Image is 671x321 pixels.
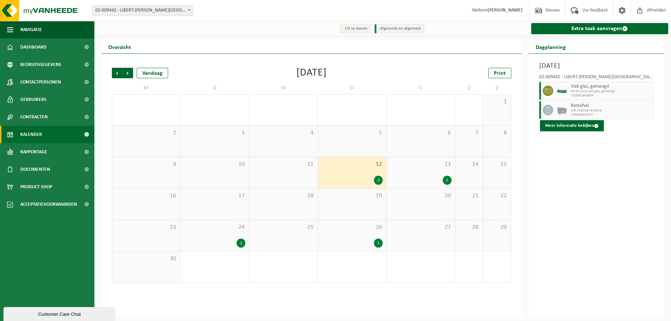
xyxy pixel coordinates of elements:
[184,161,246,168] span: 10
[20,73,61,91] span: Contactpersonen
[123,68,133,78] span: Volgende
[571,94,652,98] span: T250001669859
[253,224,314,231] span: 25
[116,129,177,137] span: 2
[571,109,652,113] span: WB-2500-GA restafval
[237,239,245,248] div: 1
[390,161,452,168] span: 13
[571,89,652,94] span: HK-XC-15-G vlak glas, gemengd
[486,98,507,106] span: 1
[137,68,168,78] div: Vandaag
[557,105,567,115] img: WB-2500-GAL-GY-01
[488,68,511,78] a: Print
[486,161,507,168] span: 15
[459,161,479,168] span: 14
[3,306,117,321] iframe: chat widget
[20,108,48,126] span: Contracten
[20,91,46,108] span: Gebruikers
[20,38,46,56] span: Dashboard
[253,129,314,137] span: 4
[322,224,383,231] span: 26
[540,120,604,131] button: Meer informatie bekijken
[529,40,573,53] h2: Dagplanning
[184,192,246,200] span: 17
[571,103,652,109] span: Restafval
[184,129,246,137] span: 3
[455,82,483,94] td: Z
[390,129,452,137] span: 6
[20,56,61,73] span: Bedrijfsgegevens
[375,24,424,34] li: Afgewerkt en afgemeld
[318,82,387,94] td: D
[571,84,652,89] span: Vlak glas, gemengd
[387,82,455,94] td: V
[92,5,193,16] span: 02-009442 - LIBERT-ROMAIN - OUDENAARDE
[112,82,181,94] td: M
[20,196,77,213] span: Acceptatievoorwaarden
[390,224,452,231] span: 27
[340,24,371,34] li: Uit te voeren
[494,71,506,76] span: Print
[322,192,383,200] span: 19
[322,129,383,137] span: 5
[531,23,669,34] a: Extra taak aanvragen
[539,75,654,82] div: 02-009442 - LIBERT-[PERSON_NAME][GEOGRAPHIC_DATA]
[459,192,479,200] span: 21
[249,82,318,94] td: W
[486,129,507,137] span: 8
[557,88,567,94] img: HK-XC-15-GN-00
[112,68,122,78] span: Vorige
[374,239,383,248] div: 1
[253,161,314,168] span: 11
[20,126,42,143] span: Kalender
[116,255,177,263] span: 30
[571,113,652,117] span: T250000823077
[488,8,522,13] strong: [PERSON_NAME]
[459,129,479,137] span: 7
[296,68,327,78] div: [DATE]
[374,176,383,185] div: 2
[322,161,383,168] span: 12
[116,224,177,231] span: 23
[93,6,193,15] span: 02-009442 - LIBERT-ROMAIN - OUDENAARDE
[483,82,511,94] td: Z
[539,61,654,71] h3: [DATE]
[116,161,177,168] span: 9
[184,224,246,231] span: 24
[181,82,250,94] td: D
[253,192,314,200] span: 18
[486,192,507,200] span: 22
[116,192,177,200] span: 16
[459,224,479,231] span: 28
[101,40,138,53] h2: Overzicht
[20,161,50,178] span: Documenten
[390,192,452,200] span: 20
[486,224,507,231] span: 29
[20,143,47,161] span: Rapportage
[20,178,52,196] span: Product Shop
[443,176,452,185] div: 1
[20,21,42,38] span: Navigatie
